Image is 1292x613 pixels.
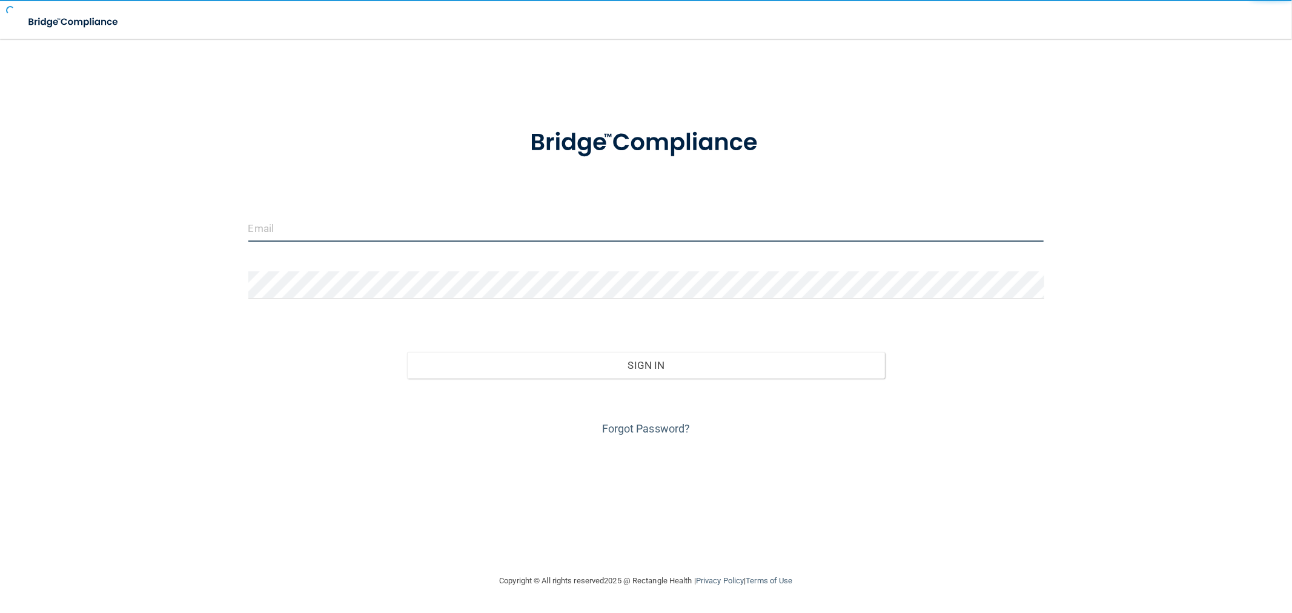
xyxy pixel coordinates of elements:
div: Copyright © All rights reserved 2025 @ Rectangle Health | | [425,562,867,600]
input: Email [248,214,1044,242]
img: bridge_compliance_login_screen.278c3ca4.svg [505,111,787,174]
a: Forgot Password? [602,422,691,435]
a: Privacy Policy [696,576,744,585]
a: Terms of Use [746,576,792,585]
img: bridge_compliance_login_screen.278c3ca4.svg [18,10,130,35]
button: Sign In [407,352,884,379]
